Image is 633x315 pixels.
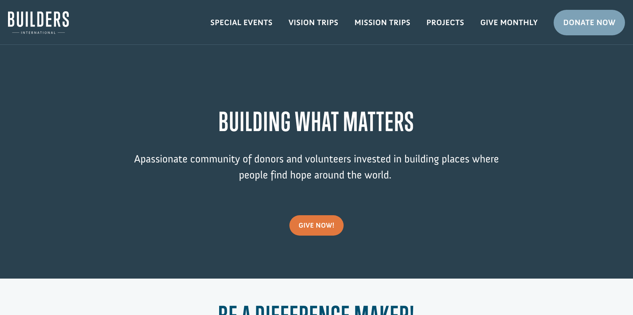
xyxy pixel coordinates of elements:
[289,215,344,236] a: give now!
[554,10,625,35] a: Donate Now
[202,12,281,33] a: Special Events
[120,151,513,194] p: passionate community of donors and volunteers invested in building places where people find hope ...
[120,106,513,140] h1: BUILDING WHAT MATTERS
[281,12,347,33] a: Vision Trips
[8,11,69,34] img: Builders International
[419,12,472,33] a: Projects
[347,12,419,33] a: Mission Trips
[134,152,140,165] span: A
[472,12,546,33] a: Give Monthly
